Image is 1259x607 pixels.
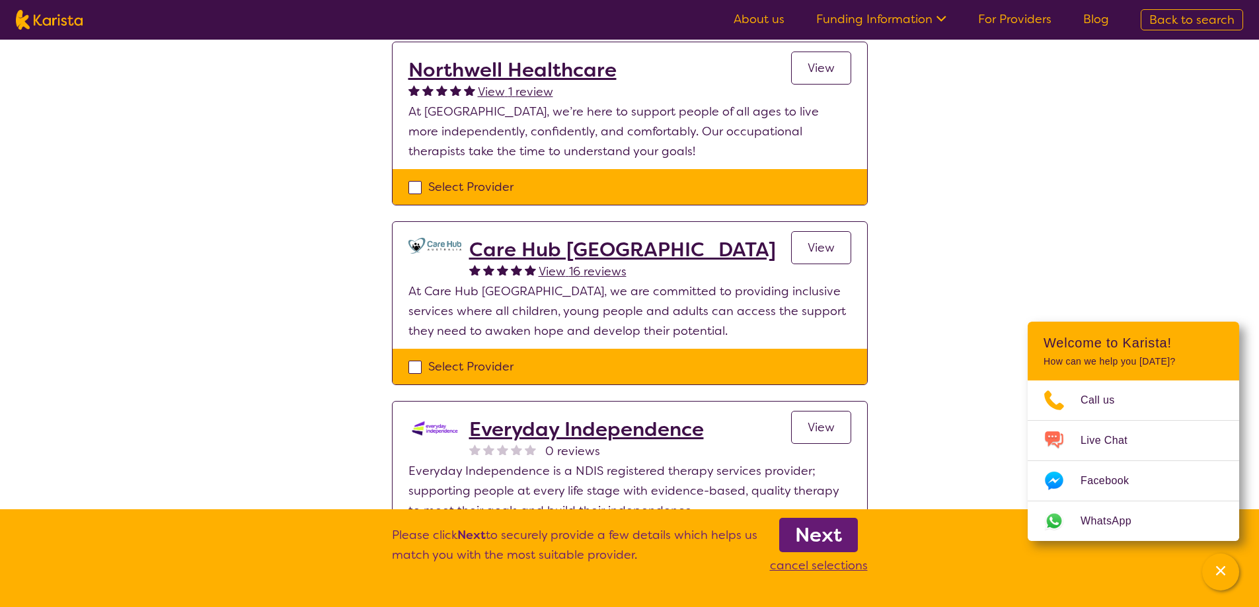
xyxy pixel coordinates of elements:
a: View [791,231,851,264]
a: View 1 review [478,82,553,102]
img: fullstar [464,85,475,96]
b: Next [457,527,486,543]
img: Karista logo [16,10,83,30]
span: WhatsApp [1081,511,1147,531]
img: fullstar [436,85,447,96]
a: Northwell Healthcare [408,58,617,82]
img: fullstar [525,264,536,275]
img: nonereviewstar [511,444,522,455]
img: fullstar [422,85,434,96]
img: fullstar [511,264,522,275]
a: Next [779,518,858,552]
a: About us [734,11,784,27]
span: View [808,60,835,76]
img: fullstar [408,85,420,96]
span: View [808,419,835,435]
a: Everyday Independence [469,417,704,441]
img: ghwmlfce3t00xkecpakn.jpg [408,238,461,254]
a: Care Hub [GEOGRAPHIC_DATA] [469,238,776,262]
span: Live Chat [1081,431,1143,450]
a: View [791,52,851,85]
h2: Welcome to Karista! [1044,335,1223,351]
a: Funding Information [816,11,946,27]
a: Blog [1083,11,1109,27]
img: fullstar [450,85,461,96]
span: Facebook [1081,471,1145,491]
p: At Care Hub [GEOGRAPHIC_DATA], we are committed to providing inclusive services where all childre... [408,281,851,341]
img: kdssqoqrr0tfqzmv8ac0.png [408,417,461,439]
a: View [791,411,851,444]
img: nonereviewstar [469,444,480,455]
img: fullstar [483,264,494,275]
div: Channel Menu [1028,322,1239,541]
a: Back to search [1141,9,1243,30]
p: cancel selections [770,555,868,575]
b: Next [795,522,842,548]
p: At [GEOGRAPHIC_DATA], we’re here to support people of all ages to live more independently, confid... [408,102,851,161]
p: Everyday Independence is a NDIS registered therapy services provider; supporting people at every ... [408,461,851,520]
button: Channel Menu [1202,553,1239,590]
img: fullstar [469,264,480,275]
a: View 16 reviews [539,262,627,281]
img: nonereviewstar [483,444,494,455]
span: Call us [1081,390,1131,410]
p: How can we help you [DATE]? [1044,356,1223,367]
span: View 1 review [478,84,553,100]
a: For Providers [978,11,1051,27]
span: Back to search [1149,12,1235,28]
img: nonereviewstar [525,444,536,455]
a: Web link opens in a new tab. [1028,501,1239,541]
img: nonereviewstar [497,444,508,455]
span: View [808,240,835,256]
span: 0 reviews [545,441,600,461]
span: View 16 reviews [539,264,627,279]
ul: Choose channel [1028,380,1239,541]
p: Please click to securely provide a few details which helps us match you with the most suitable pr... [392,525,757,575]
img: fullstar [497,264,508,275]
